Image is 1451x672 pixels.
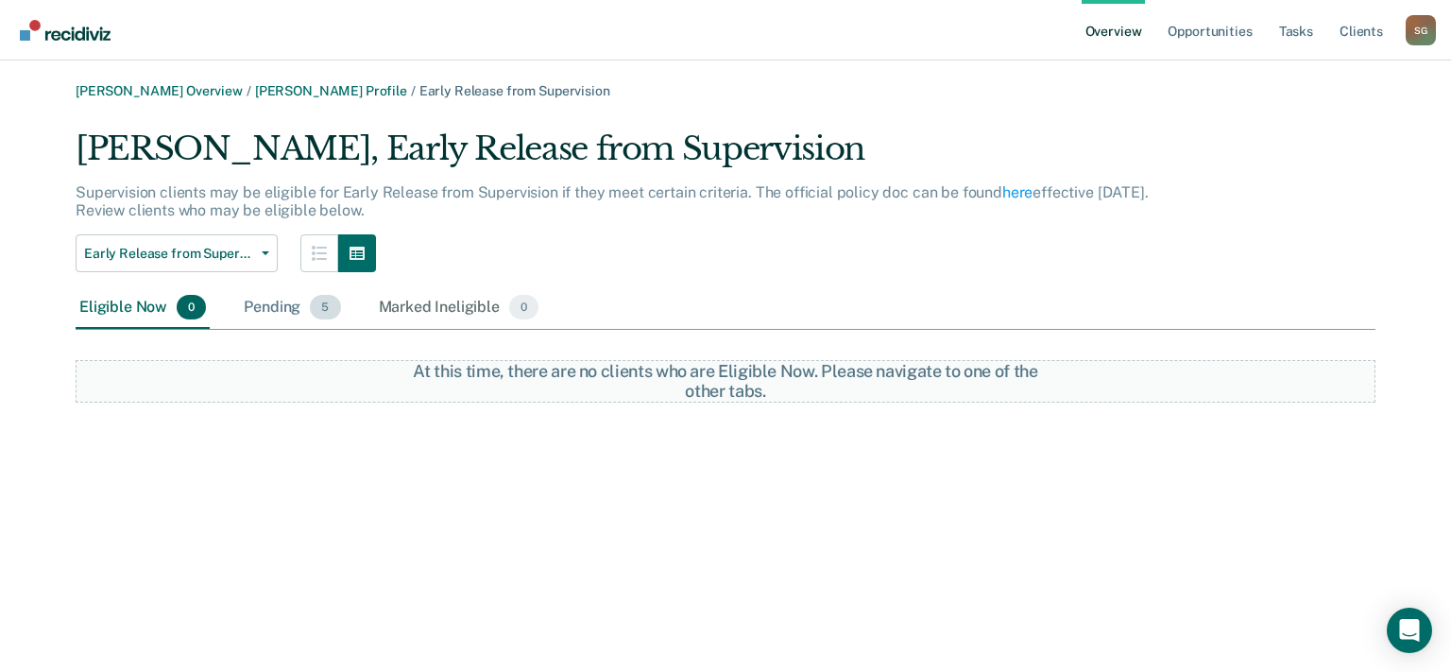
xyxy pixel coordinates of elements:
div: Pending5 [240,287,344,329]
div: S G [1406,15,1436,45]
span: 0 [177,295,206,319]
img: Recidiviz [20,20,111,41]
div: Eligible Now0 [76,287,210,329]
a: here [1002,183,1033,201]
div: [PERSON_NAME], Early Release from Supervision [76,129,1164,183]
span: Early Release from Supervision [84,246,254,262]
span: 5 [310,295,340,319]
a: [PERSON_NAME] Overview [76,83,243,98]
div: Open Intercom Messenger [1387,608,1432,653]
button: Profile dropdown button [1406,15,1436,45]
span: Early Release from Supervision [419,83,610,98]
span: / [243,83,255,98]
p: Supervision clients may be eligible for Early Release from Supervision if they meet certain crite... [76,183,1149,219]
div: Marked Ineligible0 [375,287,543,329]
span: 0 [509,295,538,319]
a: [PERSON_NAME] Profile [255,83,407,98]
button: Early Release from Supervision [76,234,278,272]
div: At this time, there are no clients who are Eligible Now. Please navigate to one of the other tabs. [401,361,1050,402]
span: / [407,83,419,98]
